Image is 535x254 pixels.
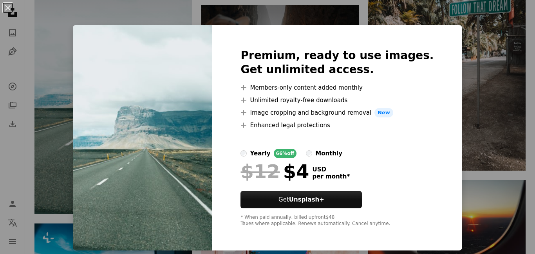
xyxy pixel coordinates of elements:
span: New [374,108,393,117]
h2: Premium, ready to use images. Get unlimited access. [240,49,434,77]
div: 66% off [274,149,297,158]
div: * When paid annually, billed upfront $48 Taxes where applicable. Renews automatically. Cancel any... [240,214,434,227]
img: premium_photo-1664361480872-6416aab14696 [73,25,212,250]
input: monthly [306,150,312,157]
li: Members-only content added monthly [240,83,434,92]
li: Enhanced legal protections [240,121,434,130]
strong: Unsplash+ [289,196,324,203]
div: yearly [250,149,270,158]
li: Unlimited royalty-free downloads [240,95,434,105]
button: GetUnsplash+ [240,191,362,208]
span: USD [312,166,350,173]
div: $4 [240,161,309,182]
div: monthly [315,149,342,158]
span: per month * [312,173,350,180]
input: yearly66%off [240,150,247,157]
span: $12 [240,161,280,182]
li: Image cropping and background removal [240,108,434,117]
